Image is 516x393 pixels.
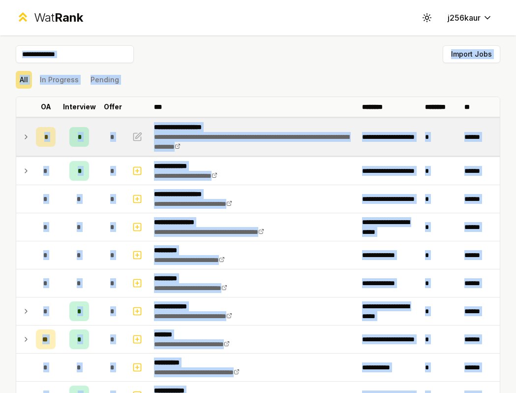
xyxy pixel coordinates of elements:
[104,102,122,112] p: Offer
[55,10,83,25] span: Rank
[443,45,500,63] button: Import Jobs
[87,71,123,89] button: Pending
[440,9,500,27] button: j256kaur
[448,12,481,24] span: j256kaur
[41,102,51,112] p: OA
[36,71,83,89] button: In Progress
[34,10,83,26] div: Wat
[16,10,83,26] a: WatRank
[63,102,96,112] p: Interview
[16,71,32,89] button: All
